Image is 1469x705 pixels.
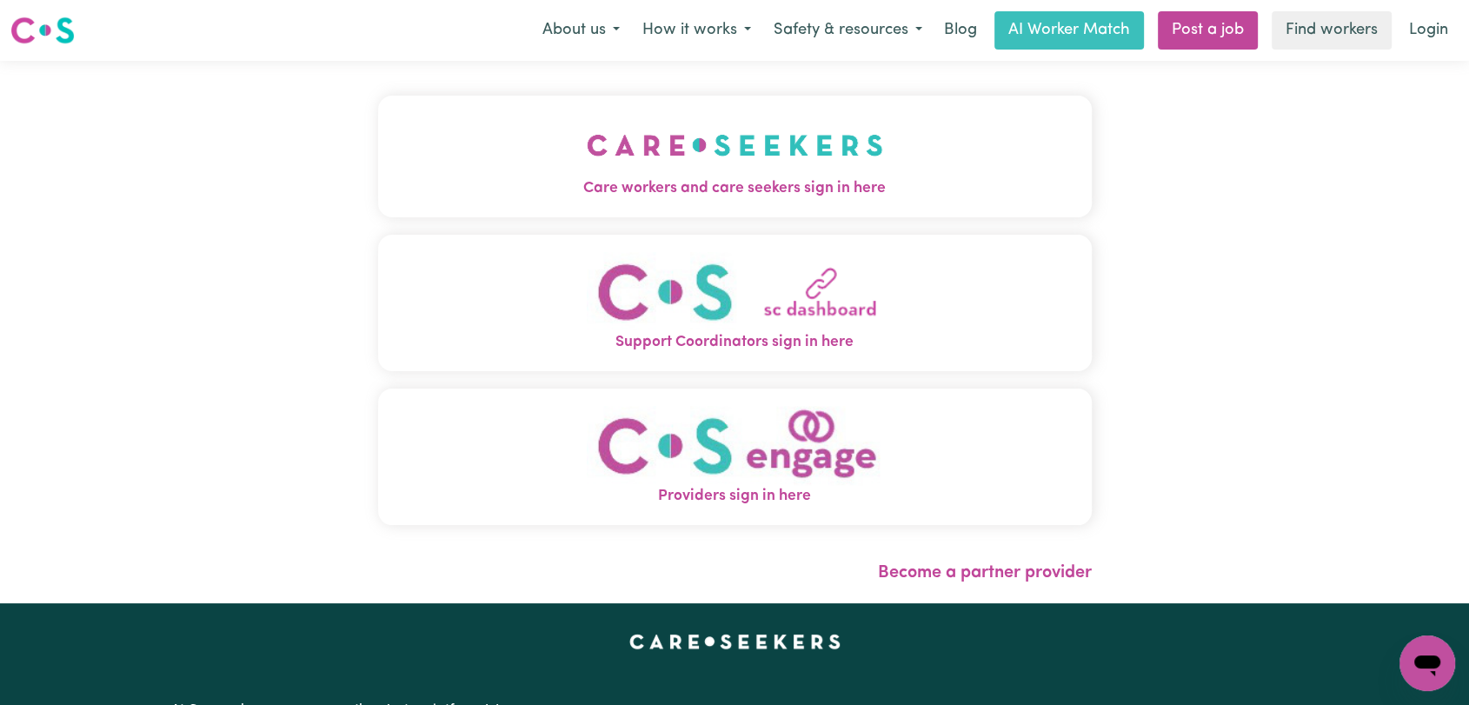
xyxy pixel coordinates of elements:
[934,11,987,50] a: Blog
[10,10,75,50] a: Careseekers logo
[994,11,1144,50] a: AI Worker Match
[629,635,841,648] a: Careseekers home page
[378,331,1092,354] span: Support Coordinators sign in here
[762,12,934,49] button: Safety & resources
[1399,635,1455,691] iframe: Button to launch messaging window
[878,564,1092,582] a: Become a partner provider
[10,15,75,46] img: Careseekers logo
[1399,11,1459,50] a: Login
[1158,11,1258,50] a: Post a job
[1272,11,1392,50] a: Find workers
[378,96,1092,217] button: Care workers and care seekers sign in here
[378,235,1092,371] button: Support Coordinators sign in here
[378,485,1092,508] span: Providers sign in here
[631,12,762,49] button: How it works
[531,12,631,49] button: About us
[378,389,1092,525] button: Providers sign in here
[378,177,1092,200] span: Care workers and care seekers sign in here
